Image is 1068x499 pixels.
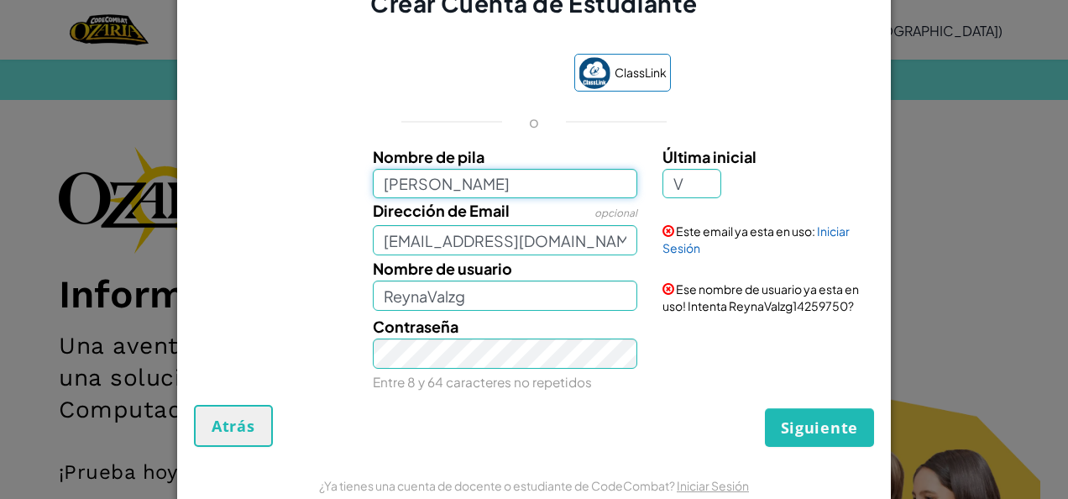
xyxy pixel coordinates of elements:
[676,223,815,239] span: Este email ya esta en uso:
[578,57,610,89] img: classlink-logo-small.png
[662,223,850,255] a: Iniciar Sesión
[765,408,874,447] button: Siguiente
[390,56,566,93] iframe: Botón de Acceder con Google
[529,112,539,132] p: o
[594,207,637,219] span: opcional
[662,147,756,166] span: Última inicial
[373,201,510,220] span: Dirección de Email
[373,147,484,166] span: Nombre de pila
[373,317,458,336] span: Contraseña
[373,374,592,390] small: Entre 8 y 64 caracteres no repetidos
[194,405,273,447] button: Atrás
[615,60,667,85] span: ClassLink
[319,478,677,493] span: ¿Ya tienes una cuenta de docente o estudiante de CodeCombat?
[662,281,859,313] span: Ese nombre de usuario ya esta en uso! Intenta ReynaValzg14259750?
[781,418,858,438] span: Siguiente
[373,259,512,278] span: Nombre de usuario
[212,416,255,436] span: Atrás
[677,478,749,493] a: Iniciar Sesión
